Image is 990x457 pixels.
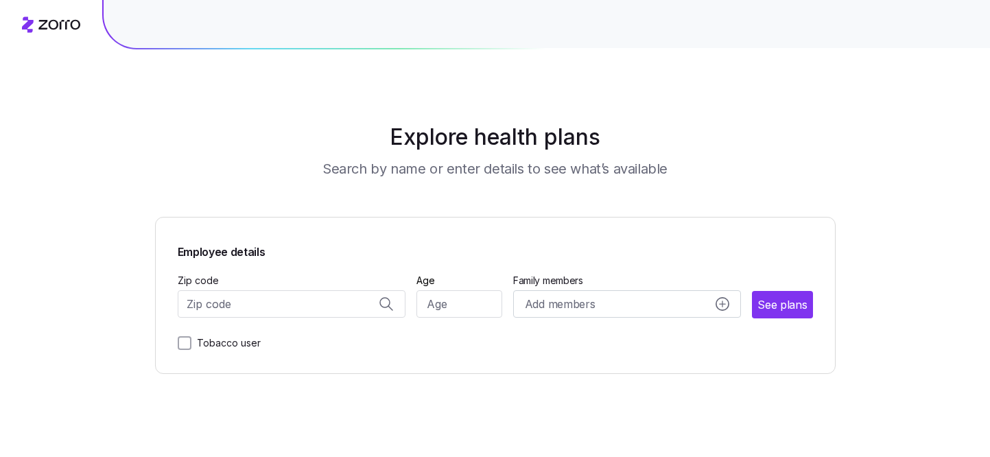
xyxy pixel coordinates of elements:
[716,297,729,311] svg: add icon
[513,274,742,288] span: Family members
[322,159,668,178] h3: Search by name or enter details to see what’s available
[178,239,266,261] span: Employee details
[513,290,742,318] button: Add membersadd icon
[416,273,435,288] label: Age
[757,296,807,314] span: See plans
[525,296,595,313] span: Add members
[189,121,801,154] h1: Explore health plans
[178,273,219,288] label: Zip code
[191,335,261,351] label: Tobacco user
[752,291,812,318] button: See plans
[178,290,406,318] input: Zip code
[416,290,502,318] input: Age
